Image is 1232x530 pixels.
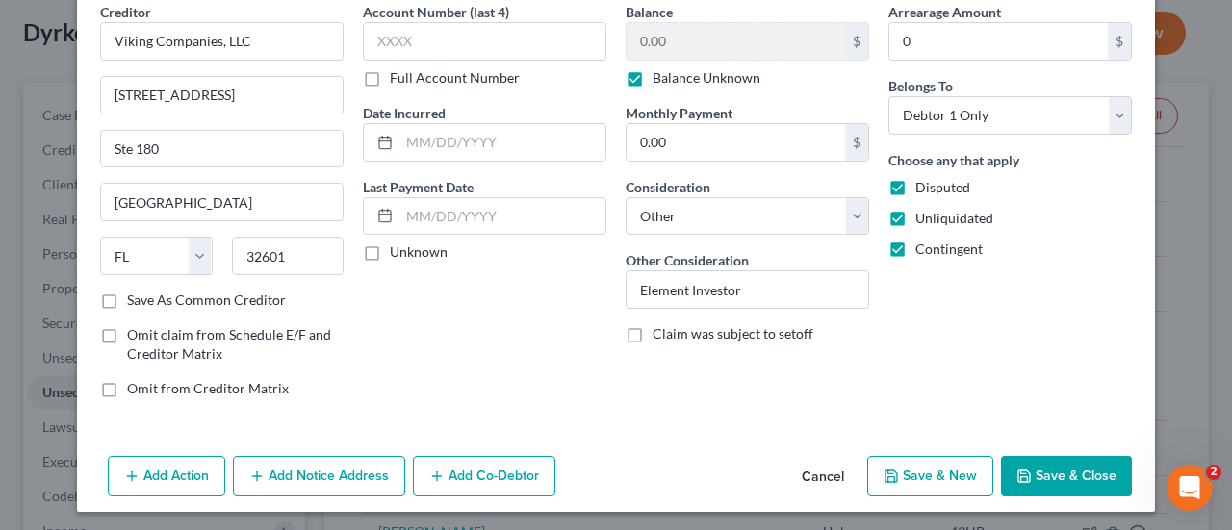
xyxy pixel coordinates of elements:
input: MM/DD/YYYY [399,124,605,161]
span: Belongs To [888,78,953,94]
span: Contingent [915,240,983,257]
div: $ [845,23,868,60]
iframe: Intercom live chat [1167,465,1213,511]
span: Disputed [915,179,970,195]
label: Monthly Payment [626,103,732,123]
label: Other Consideration [626,250,749,270]
span: Claim was subject to setoff [653,325,813,341]
span: Creditor [100,4,151,20]
input: Search creditor by name... [100,22,344,61]
label: Save As Common Creditor [127,290,286,310]
label: Account Number (last 4) [363,2,509,22]
input: 0.00 [627,23,845,60]
input: 0.00 [889,23,1108,60]
label: Full Account Number [390,68,520,88]
input: Enter zip... [232,237,345,275]
input: XXXX [363,22,606,61]
label: Choose any that apply [888,150,1019,170]
button: Save & Close [1001,456,1132,496]
input: Apt, Suite, etc... [101,131,343,167]
button: Add Action [108,456,225,496]
span: Unliquidated [915,210,993,226]
input: Enter city... [101,184,343,220]
label: Consideration [626,177,710,197]
span: Omit claim from Schedule E/F and Creditor Matrix [127,326,331,362]
input: 0.00 [627,124,845,161]
button: Add Notice Address [233,456,405,496]
label: Date Incurred [363,103,446,123]
input: Specify... [627,271,868,308]
label: Balance [626,2,673,22]
label: Last Payment Date [363,177,474,197]
label: Arrearage Amount [888,2,1001,22]
input: MM/DD/YYYY [399,198,605,235]
span: 2 [1206,465,1221,480]
label: Balance Unknown [653,68,760,88]
input: Enter address... [101,77,343,114]
div: $ [1108,23,1131,60]
button: Add Co-Debtor [413,456,555,496]
div: $ [845,124,868,161]
span: Omit from Creditor Matrix [127,380,289,396]
button: Save & New [867,456,993,496]
button: Cancel [786,458,860,496]
label: Unknown [390,242,448,262]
